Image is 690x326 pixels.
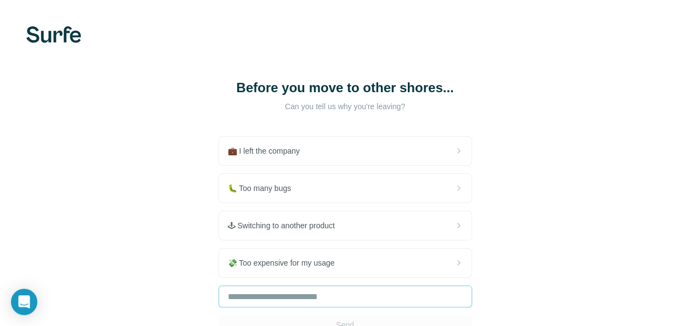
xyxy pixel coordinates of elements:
[228,220,344,231] span: 🕹 Switching to another product
[228,183,300,194] span: 🐛 Too many bugs
[228,145,308,156] span: 💼 I left the company
[235,101,455,112] p: Can you tell us why you're leaving?
[235,79,455,97] h1: Before you move to other shores...
[26,26,81,43] img: Surfe's logo
[11,289,37,315] div: Open Intercom Messenger
[228,257,344,268] span: 💸 Too expensive for my usage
